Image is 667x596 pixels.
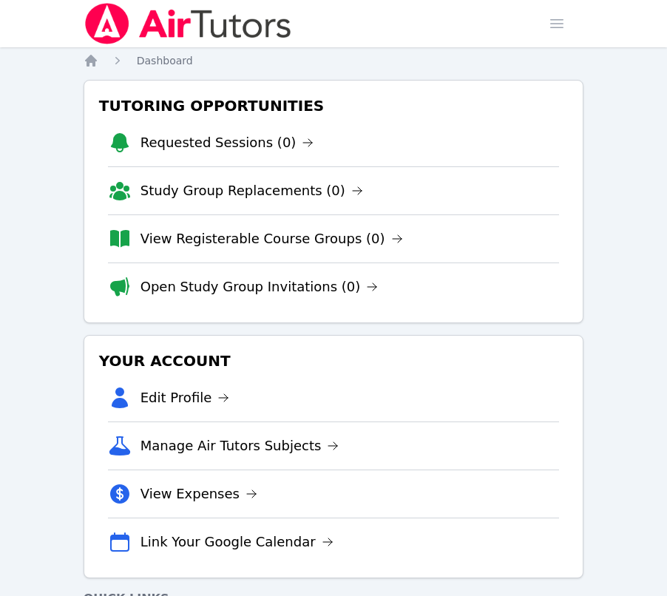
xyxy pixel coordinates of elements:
[140,132,314,153] a: Requested Sessions (0)
[137,55,193,67] span: Dashboard
[96,348,572,374] h3: Your Account
[140,436,339,456] a: Manage Air Tutors Subjects
[140,180,363,201] a: Study Group Replacements (0)
[140,532,333,552] a: Link Your Google Calendar
[140,387,230,408] a: Edit Profile
[140,228,403,249] a: View Registerable Course Groups (0)
[140,277,379,297] a: Open Study Group Invitations (0)
[140,484,257,504] a: View Expenses
[84,3,293,44] img: Air Tutors
[96,92,572,119] h3: Tutoring Opportunities
[137,53,193,68] a: Dashboard
[84,53,584,68] nav: Breadcrumb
